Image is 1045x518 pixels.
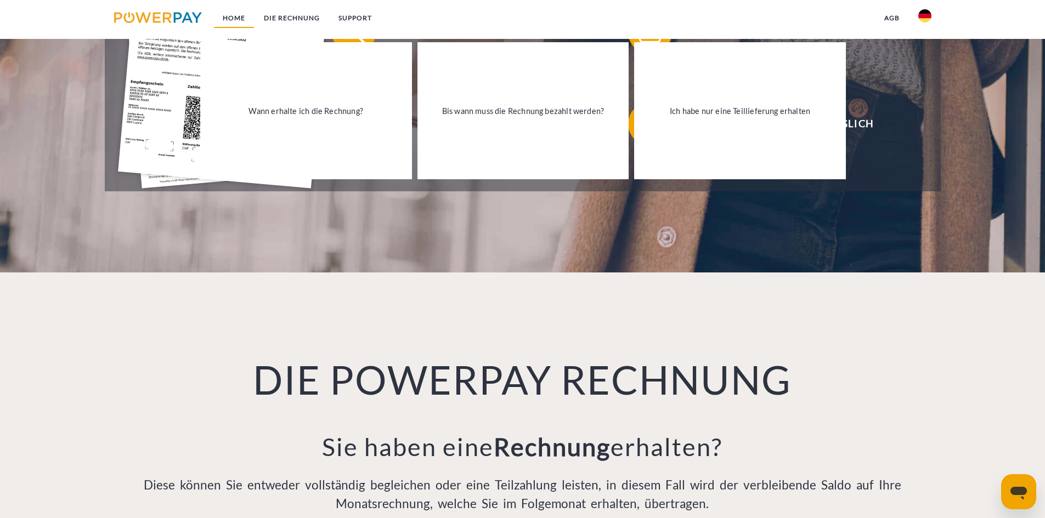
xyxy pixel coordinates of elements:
div: Wann erhalte ich die Rechnung? [207,104,405,118]
a: SUPPORT [329,8,381,28]
img: de [918,9,931,22]
h3: Sie haben eine erhalten? [138,431,907,462]
div: Ich habe nur eine Teillieferung erhalten [641,104,839,118]
a: agb [875,8,909,28]
a: Home [213,8,255,28]
h1: DIE POWERPAY RECHNUNG [138,355,907,404]
iframe: Schaltfläche zum Öffnen des Messaging-Fensters [1001,474,1036,509]
p: Diese können Sie entweder vollständig begleichen oder eine Teilzahlung leisten, in diesem Fall wi... [138,476,907,513]
img: logo-powerpay.svg [114,12,202,23]
b: Rechnung [494,432,611,462]
a: DIE RECHNUNG [255,8,329,28]
div: Bis wann muss die Rechnung bezahlt werden? [424,104,623,118]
